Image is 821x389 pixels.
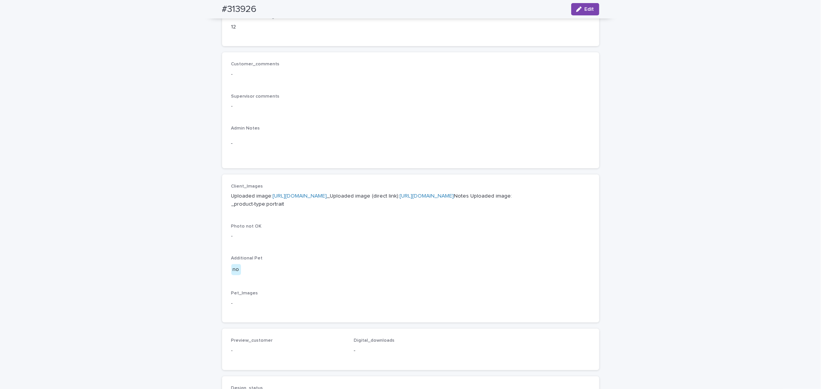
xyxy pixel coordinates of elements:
span: Photo not OK [231,224,262,229]
button: Edit [571,3,599,15]
span: Digital_downloads [354,338,395,343]
p: - [231,347,345,355]
div: no [231,264,241,275]
span: Admin Notes [231,126,260,131]
p: - [231,70,590,78]
span: Preview_customer [231,338,273,343]
span: Customer_comments [231,62,280,66]
p: - [231,299,590,308]
h2: #313926 [222,4,257,15]
p: - [354,347,467,355]
span: Supervisor comments [231,94,280,99]
p: Uploaded image: _Uploaded image (direct link): Notes Uploaded image: _product-type:portrait [231,192,590,208]
span: Additional Pet [231,256,263,261]
p: 12 [231,23,345,31]
a: [URL][DOMAIN_NAME] [273,193,327,199]
span: Edit [585,7,594,12]
span: Client_Images [231,184,263,189]
p: - [231,102,590,110]
a: [URL][DOMAIN_NAME] [400,193,454,199]
span: Pet_Images [231,291,258,296]
p: - [231,140,590,148]
p: - [231,232,590,240]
